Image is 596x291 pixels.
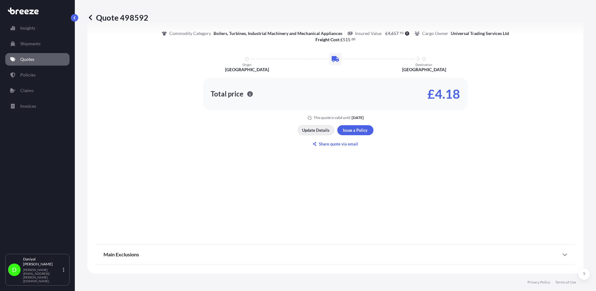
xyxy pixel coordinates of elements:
[427,89,460,99] p: £4.18
[5,100,70,112] a: Invoices
[314,115,350,120] p: This quote is valid until
[23,268,62,283] p: [PERSON_NAME][EMAIL_ADDRESS][PERSON_NAME][DOMAIN_NAME]
[298,125,334,135] button: Update Details
[402,67,446,73] p: [GEOGRAPHIC_DATA]
[5,84,70,97] a: Claims
[243,63,252,67] p: Origin
[20,103,36,109] p: Invoices
[20,25,35,31] p: Insights
[20,41,41,47] p: Shipments
[23,257,62,267] p: Daniyal [PERSON_NAME]
[5,22,70,34] a: Insights
[5,53,70,66] a: Quotes
[103,247,567,262] div: Main Exclusions
[302,127,329,133] p: Update Details
[390,31,391,36] span: ,
[385,31,388,36] span: £
[20,56,34,62] p: Quotes
[315,37,339,42] b: Freight Cost
[343,127,368,133] p: Issue a Policy
[352,38,355,40] span: 00
[211,91,243,97] p: Total price
[337,125,373,135] button: Issue a Policy
[20,87,34,94] p: Claims
[343,37,350,42] span: 515
[5,69,70,81] a: Policies
[20,72,36,78] p: Policies
[555,280,576,285] a: Terms of Use
[87,12,148,22] p: Quote 498592
[12,267,17,273] span: D
[352,115,364,120] p: [DATE]
[298,139,373,149] button: Share quote via email
[340,37,343,42] span: £
[5,37,70,50] a: Shipments
[388,31,390,36] span: 4
[416,63,432,67] p: Destination
[315,37,355,43] p: :
[527,280,550,285] a: Privacy Policy
[103,251,139,258] span: Main Exclusions
[319,141,358,147] p: Share quote via email
[391,31,399,36] span: 657
[225,67,269,73] p: [GEOGRAPHIC_DATA]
